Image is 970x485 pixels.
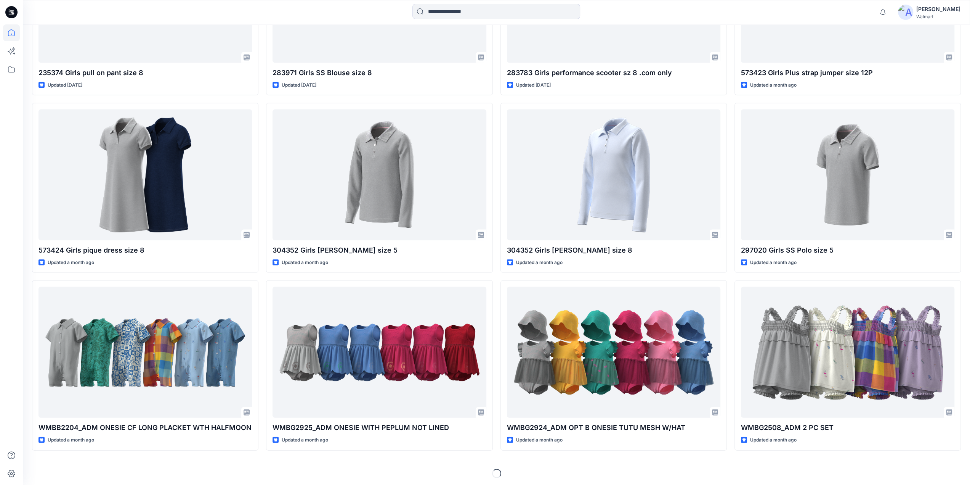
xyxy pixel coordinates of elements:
[741,109,954,240] a: 297020 Girls SS Polo size 5
[741,422,954,433] p: WMBG2508_ADM 2 PC SET
[48,258,94,266] p: Updated a month ago
[750,81,797,89] p: Updated a month ago
[741,287,954,417] a: WMBG2508_ADM 2 PC SET
[273,245,486,255] p: 304352 Girls [PERSON_NAME] size 5
[273,287,486,417] a: WMBG2925_ADM ONESIE WITH PEPLUM NOT LINED
[273,422,486,433] p: WMBG2925_ADM ONESIE WITH PEPLUM NOT LINED
[273,67,486,78] p: 283971 Girls SS Blouse size 8
[507,67,720,78] p: 283783 Girls performance scooter sz 8 .com only
[48,81,82,89] p: Updated [DATE]
[273,109,486,240] a: 304352 Girls LS Polo size 5
[516,81,551,89] p: Updated [DATE]
[38,422,252,433] p: WMBB2204_ADM ONESIE CF LONG PLACKET WTH HALFMOON
[282,436,328,444] p: Updated a month ago
[507,287,720,417] a: WMBG2924_ADM OPT B ONESIE TUTU MESH W/HAT
[507,109,720,240] a: 304352 Girls LS Polo size 8
[38,287,252,417] a: WMBB2204_ADM ONESIE CF LONG PLACKET WTH HALFMOON
[38,67,252,78] p: 235374 Girls pull on pant size 8
[516,258,563,266] p: Updated a month ago
[741,245,954,255] p: 297020 Girls SS Polo size 5
[507,422,720,433] p: WMBG2924_ADM OPT B ONESIE TUTU MESH W/HAT
[916,5,960,14] div: [PERSON_NAME]
[48,436,94,444] p: Updated a month ago
[516,436,563,444] p: Updated a month ago
[38,245,252,255] p: 573424 Girls pique dress size 8
[38,109,252,240] a: 573424 Girls pique dress size 8
[507,245,720,255] p: 304352 Girls [PERSON_NAME] size 8
[282,81,316,89] p: Updated [DATE]
[750,258,797,266] p: Updated a month ago
[282,258,328,266] p: Updated a month ago
[898,5,913,20] img: avatar
[916,14,960,19] div: Walmart
[741,67,954,78] p: 573423 Girls Plus strap jumper size 12P
[750,436,797,444] p: Updated a month ago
